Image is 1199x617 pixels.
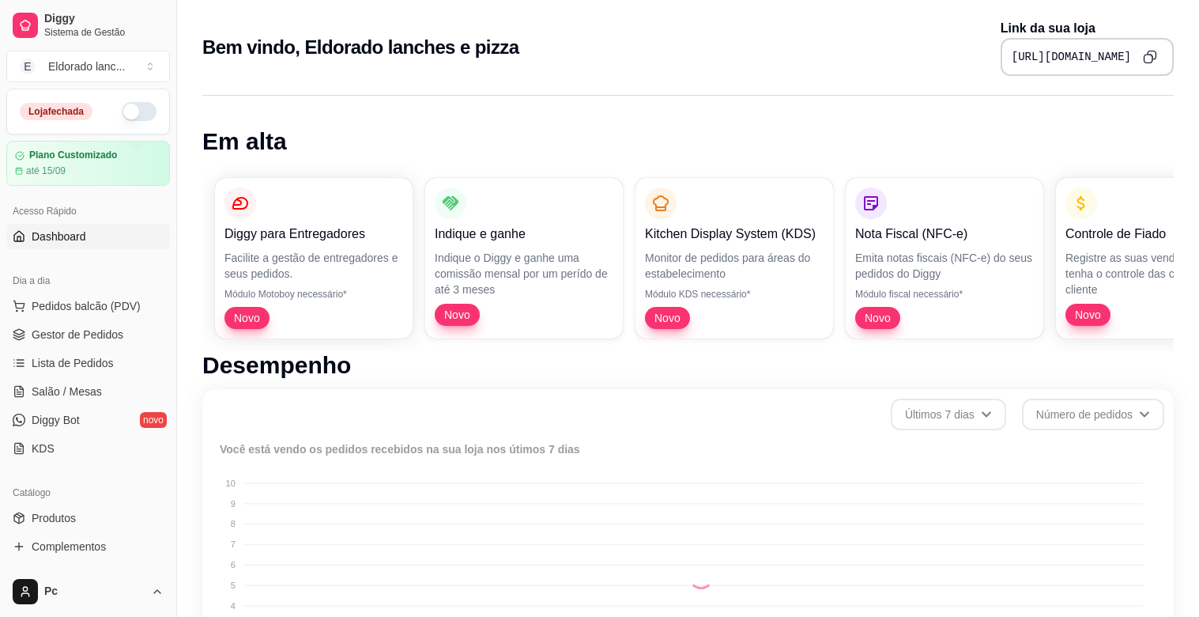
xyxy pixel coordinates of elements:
[6,379,170,404] a: Salão / Mesas
[231,519,236,528] tspan: 8
[215,178,413,339] button: Diggy para EntregadoresFacilite a gestão de entregadores e seus pedidos.Módulo Motoboy necessário...
[6,407,170,433] a: Diggy Botnovo
[6,268,170,293] div: Dia a dia
[20,103,92,120] div: Loja fechada
[6,224,170,249] a: Dashboard
[231,560,236,570] tspan: 6
[32,441,55,456] span: KDS
[1001,19,1174,38] p: Link da sua loja
[231,539,236,549] tspan: 7
[32,327,123,343] span: Gestor de Pedidos
[224,250,403,282] p: Facilite a gestão de entregadores e seus pedidos.
[32,412,80,428] span: Diggy Bot
[202,35,518,60] h2: Bem vindo, Eldorado lanches e pizza
[26,165,66,177] article: até 15/09
[44,12,164,26] span: Diggy
[231,581,236,590] tspan: 5
[220,443,580,456] text: Você está vendo os pedidos recebidos na sua loja nos útimos 7 dias
[20,59,36,74] span: E
[44,26,164,39] span: Sistema de Gestão
[122,102,156,121] button: Alterar Status
[891,399,1006,430] button: Últimos 7 dias
[44,585,145,599] span: Pc
[224,288,403,301] p: Módulo Motoboy necessário*
[6,141,170,186] a: Plano Customizadoaté 15/09
[224,225,403,244] p: Diggy para Entregadores
[6,534,170,559] a: Complementos
[855,225,1034,244] p: Nota Fiscal (NFC-e)
[846,178,1043,339] button: Nota Fiscal (NFC-e)Emita notas fiscais (NFC-e) do seus pedidos do DiggyMódulo fiscal necessário*Novo
[6,322,170,347] a: Gestor de Pedidos
[645,288,824,301] p: Módulo KDS necessário*
[1069,307,1107,323] span: Novo
[6,505,170,531] a: Produtos
[1022,399,1164,430] button: Número de pedidos
[231,601,236,611] tspan: 4
[32,539,106,555] span: Complementos
[425,178,623,339] button: Indique e ganheIndique o Diggy e ganhe uma comissão mensal por um perído de até 3 mesesNovo
[202,351,1174,380] h1: Desempenho
[231,499,236,509] tspan: 9
[32,384,102,399] span: Salão / Mesas
[226,479,236,488] tspan: 10
[688,564,714,589] div: Loading
[1012,49,1131,65] pre: [URL][DOMAIN_NAME]
[645,225,824,244] p: Kitchen Display System (KDS)
[228,310,266,326] span: Novo
[6,199,170,224] div: Acesso Rápido
[6,573,170,611] button: Pc
[635,178,833,339] button: Kitchen Display System (KDS)Monitor de pedidos para áreas do estabelecimentoMódulo KDS necessário...
[648,310,687,326] span: Novo
[6,436,170,461] a: KDS
[645,250,824,282] p: Monitor de pedidos para áreas do estabelecimento
[858,310,897,326] span: Novo
[435,225,613,244] p: Indique e ganhe
[6,6,170,44] a: DiggySistema de Gestão
[855,250,1034,282] p: Emita notas fiscais (NFC-e) do seus pedidos do Diggy
[435,250,613,297] p: Indique o Diggy e ganhe uma comissão mensal por um perído de até 3 meses
[29,150,117,161] article: Plano Customizado
[32,298,141,314] span: Pedidos balcão (PDV)
[1137,44,1163,70] button: Copy to clipboard
[32,510,76,526] span: Produtos
[855,288,1034,301] p: Módulo fiscal necessário*
[438,307,477,323] span: Novo
[202,127,1174,156] h1: Em alta
[6,350,170,376] a: Lista de Pedidos
[32,229,86,244] span: Dashboard
[48,59,125,74] div: Eldorado lanc ...
[32,355,114,371] span: Lista de Pedidos
[6,51,170,82] button: Select a team
[6,293,170,319] button: Pedidos balcão (PDV)
[6,480,170,505] div: Catálogo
